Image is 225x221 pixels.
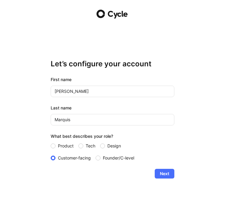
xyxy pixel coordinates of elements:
input: Doe [51,114,174,125]
span: Customer-facing [58,154,91,162]
span: Product [58,142,74,150]
span: Next [160,170,169,177]
span: Design [107,142,121,150]
input: John [51,86,174,97]
div: First name [51,76,174,83]
button: Next [155,169,174,178]
span: Founder/C-level [103,154,134,162]
span: Tech [86,142,95,150]
h1: Let’s configure your account [51,59,174,69]
div: What best describes your role? [51,133,174,142]
label: Last name [51,104,174,112]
